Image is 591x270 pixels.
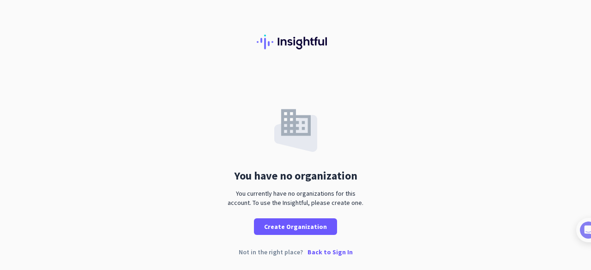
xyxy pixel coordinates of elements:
span: Create Organization [264,222,327,231]
p: Back to Sign In [308,249,353,255]
div: You currently have no organizations for this account. To use the Insightful, please create one. [224,189,367,207]
button: Create Organization [254,218,337,235]
img: Insightful [257,35,334,49]
div: You have no organization [234,170,357,181]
